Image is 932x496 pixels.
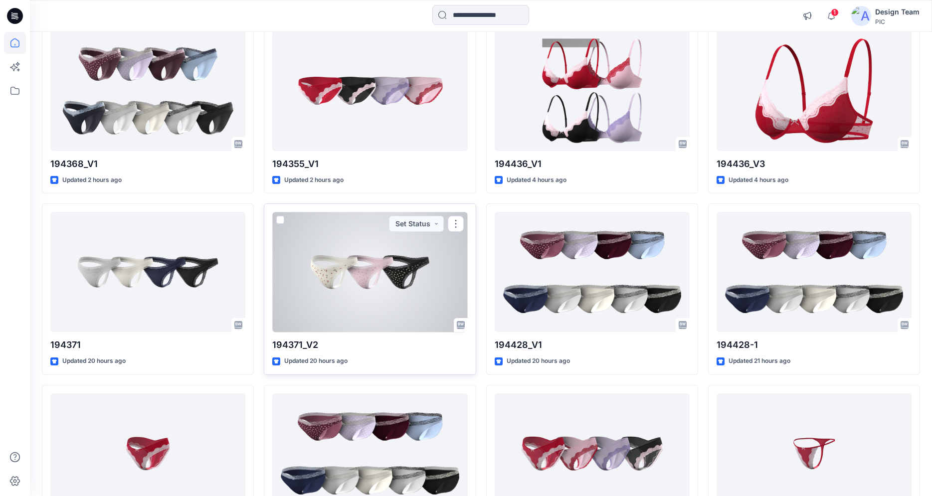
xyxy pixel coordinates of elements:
[729,356,790,366] p: Updated 21 hours ago
[507,175,566,185] p: Updated 4 hours ago
[62,175,122,185] p: Updated 2 hours ago
[875,6,920,18] div: Design Team
[717,338,912,352] p: 194428-1
[717,212,912,332] a: 194428-1
[831,8,839,16] span: 1
[495,338,690,352] p: 194428_V1
[729,175,788,185] p: Updated 4 hours ago
[62,356,126,366] p: Updated 20 hours ago
[851,6,871,26] img: avatar
[284,175,344,185] p: Updated 2 hours ago
[875,18,920,25] div: PIC
[272,30,467,151] a: 194355_V1
[272,338,467,352] p: 194371_V2
[495,212,690,332] a: 194428_V1
[272,212,467,332] a: 194371_V2
[50,157,245,171] p: 194368_V1
[50,338,245,352] p: 194371
[495,157,690,171] p: 194436_V1
[717,30,912,151] a: 194436_V3
[50,30,245,151] a: 194368_V1
[50,212,245,332] a: 194371
[495,30,690,151] a: 194436_V1
[507,356,570,366] p: Updated 20 hours ago
[717,157,912,171] p: 194436_V3
[272,157,467,171] p: 194355_V1
[284,356,348,366] p: Updated 20 hours ago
